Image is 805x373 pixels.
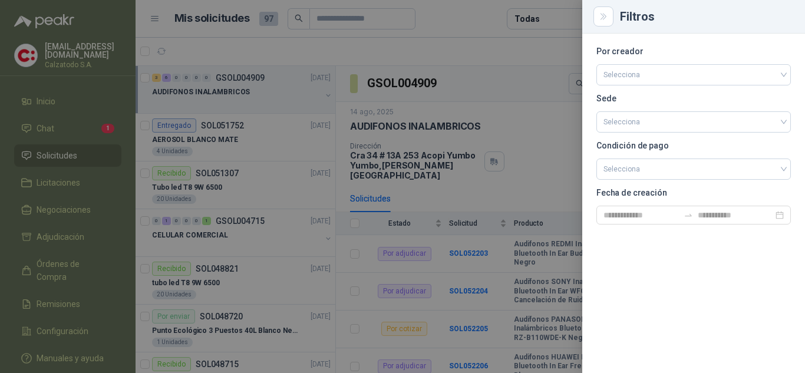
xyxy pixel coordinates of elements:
[596,9,611,24] button: Close
[596,48,791,55] p: Por creador
[596,142,791,149] p: Condición de pago
[620,11,791,22] div: Filtros
[684,210,693,220] span: swap-right
[596,95,791,102] p: Sede
[684,210,693,220] span: to
[596,189,791,196] p: Fecha de creación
